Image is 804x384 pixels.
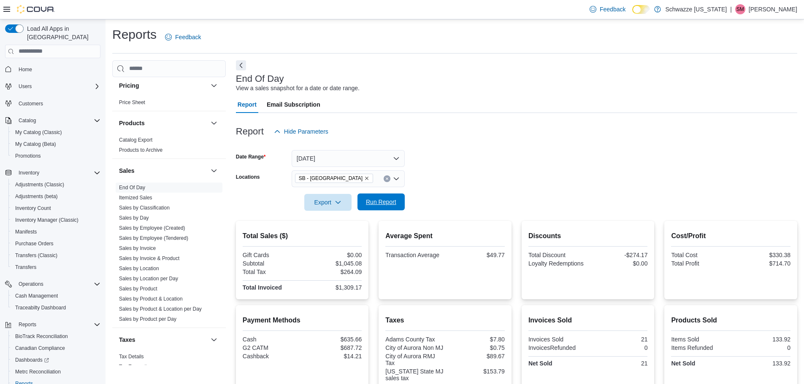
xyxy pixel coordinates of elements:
[15,64,35,75] a: Home
[119,364,155,370] a: Tax Exemptions
[236,126,264,137] h3: Report
[15,293,58,299] span: Cash Management
[8,302,104,314] button: Traceabilty Dashboard
[735,4,745,14] div: Sarah McDole
[12,355,52,365] a: Dashboards
[528,231,648,241] h2: Discounts
[295,174,373,183] span: SB - Aurora
[119,195,152,201] a: Itemized Sales
[299,174,363,183] span: SB - [GEOGRAPHIC_DATA]
[447,344,505,351] div: $0.75
[119,255,179,261] a: Sales by Invoice & Product
[119,296,183,302] a: Sales by Product & Location
[119,119,207,127] button: Products
[15,129,62,136] span: My Catalog (Classic)
[119,316,176,322] a: Sales by Product per Day
[8,261,104,273] button: Transfers
[119,306,202,312] a: Sales by Product & Location per Day
[119,265,159,272] span: Sales by Location
[671,315,790,325] h2: Products Sold
[733,260,790,267] div: $714.70
[12,239,57,249] a: Purchase Orders
[119,336,135,344] h3: Taxes
[12,191,100,201] span: Adjustments (beta)
[385,336,443,343] div: Adams County Tax
[2,115,104,126] button: Catalog
[119,185,145,191] a: End Of Day
[12,215,100,225] span: Inventory Manager (Classic)
[243,315,362,325] h2: Payment Methods
[12,139,100,149] span: My Catalog (Beta)
[17,5,55,13] img: Cova
[12,343,100,353] span: Canadian Compliance
[8,226,104,238] button: Manifests
[119,286,157,292] a: Sales by Product
[112,352,226,375] div: Taxes
[2,81,104,92] button: Users
[119,245,156,251] a: Sales by Invoice
[119,336,207,344] button: Taxes
[671,231,790,241] h2: Cost/Profit
[385,252,443,258] div: Transaction Average
[175,33,201,41] span: Feedback
[119,166,207,175] button: Sales
[19,117,36,124] span: Catalog
[12,151,44,161] a: Promotions
[364,176,369,181] button: Remove SB - Aurora from selection in this group
[284,127,328,136] span: Hide Parameters
[112,26,157,43] h1: Reports
[385,353,443,366] div: City of Aurora RMJ Tax
[119,225,185,231] span: Sales by Employee (Created)
[8,126,104,138] button: My Catalog (Classic)
[119,225,185,231] a: Sales by Employee (Created)
[15,264,36,271] span: Transfers
[385,315,505,325] h2: Taxes
[15,81,35,91] button: Users
[528,336,586,343] div: Invoices Sold
[12,250,100,260] span: Transfers (Classic)
[309,194,347,211] span: Export
[15,357,49,363] span: Dashboards
[528,315,648,325] h2: Invoices Sold
[19,169,39,176] span: Inventory
[119,235,188,241] a: Sales by Employee (Tendered)
[8,191,104,202] button: Adjustments (beta)
[528,252,586,258] div: Total Discount
[15,320,40,330] button: Reports
[590,336,647,343] div: 21
[243,260,300,267] div: Subtotal
[19,321,36,328] span: Reports
[15,98,100,109] span: Customers
[8,238,104,250] button: Purchase Orders
[236,84,360,93] div: View a sales snapshot for a date or date range.
[590,252,647,258] div: -$274.17
[119,306,202,312] span: Sales by Product & Location per Day
[2,278,104,290] button: Operations
[304,284,362,291] div: $1,309.17
[590,344,647,351] div: 0
[15,304,66,311] span: Traceabilty Dashboard
[8,366,104,378] button: Metrc Reconciliation
[12,180,100,190] span: Adjustments (Classic)
[15,168,100,178] span: Inventory
[393,175,400,182] button: Open list of options
[528,260,586,267] div: Loyalty Redemptions
[19,83,32,90] span: Users
[8,179,104,191] button: Adjustments (Classic)
[12,227,40,237] a: Manifests
[15,279,47,289] button: Operations
[12,151,100,161] span: Promotions
[671,252,729,258] div: Total Cost
[12,250,61,260] a: Transfers (Classic)
[733,336,790,343] div: 133.92
[447,252,505,258] div: $49.77
[162,29,204,46] a: Feedback
[243,353,300,360] div: Cashback
[15,205,51,212] span: Inventory Count
[2,319,104,330] button: Reports
[12,180,68,190] a: Adjustments (Classic)
[671,344,729,351] div: Items Refunded
[357,193,405,210] button: Run Report
[238,96,257,113] span: Report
